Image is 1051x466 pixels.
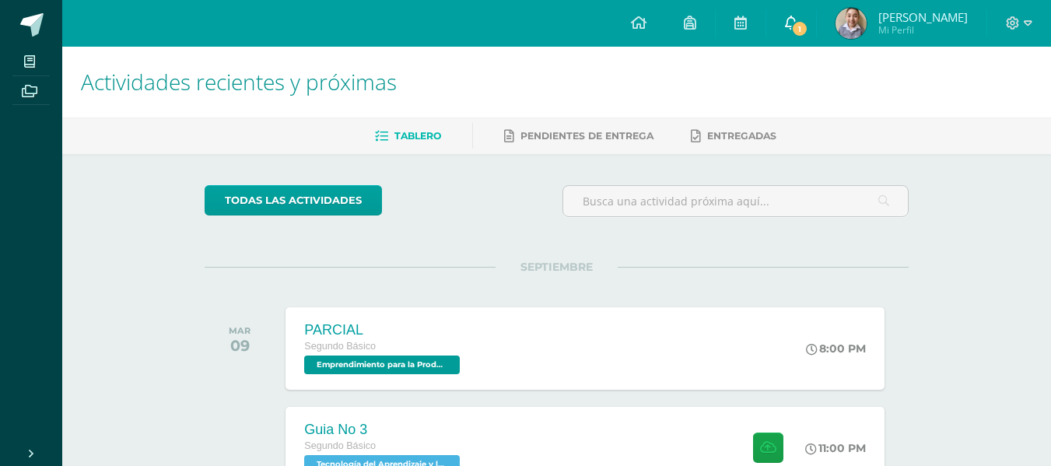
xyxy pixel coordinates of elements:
[304,341,376,352] span: Segundo Básico
[805,441,866,455] div: 11:00 PM
[691,124,776,149] a: Entregadas
[836,8,867,39] img: 17cf59736ae56aed92359ce21211a68c.png
[563,186,908,216] input: Busca una actividad próxima aquí...
[806,342,866,356] div: 8:00 PM
[504,124,653,149] a: Pendientes de entrega
[791,20,808,37] span: 1
[375,124,441,149] a: Tablero
[878,9,968,25] span: [PERSON_NAME]
[878,23,968,37] span: Mi Perfil
[520,130,653,142] span: Pendientes de entrega
[304,440,376,451] span: Segundo Básico
[205,185,382,215] a: todas las Actividades
[304,356,460,374] span: Emprendimiento para la Productividad 'B'
[304,422,464,438] div: Guia No 3
[81,67,397,96] span: Actividades recientes y próximas
[304,322,464,338] div: PARCIAL
[394,130,441,142] span: Tablero
[496,260,618,274] span: SEPTIEMBRE
[707,130,776,142] span: Entregadas
[229,325,250,336] div: MAR
[229,336,250,355] div: 09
